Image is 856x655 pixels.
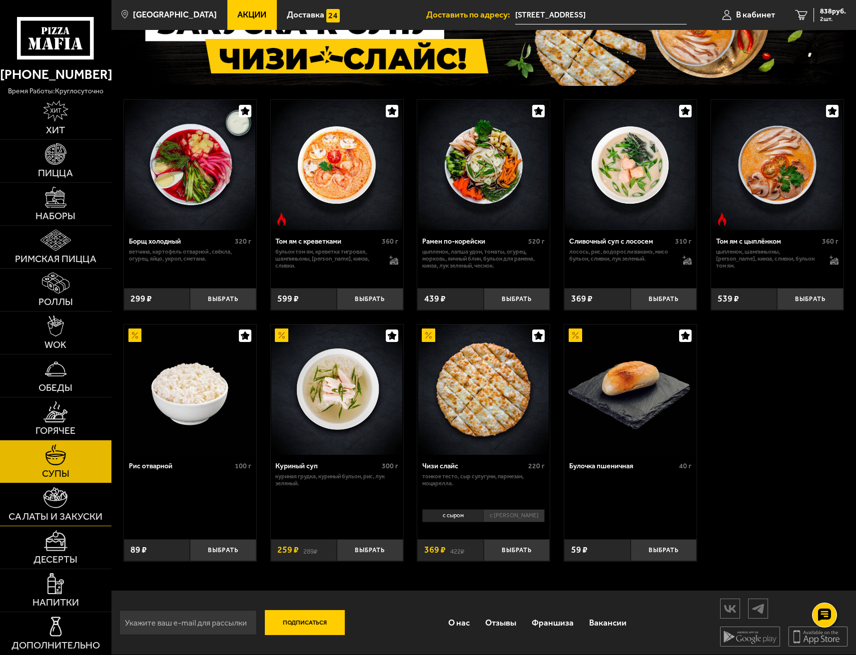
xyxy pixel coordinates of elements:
[11,641,100,651] span: Дополнительно
[129,248,251,263] p: ветчина, картофель отварной , свёкла, огурец, яйцо, укроп, сметана.
[235,237,251,246] span: 320 г
[119,610,257,635] input: Укажите ваш e-mail для рассылки
[450,546,464,555] s: 422 ₽
[15,254,96,264] span: Римская пицца
[711,100,844,230] a: Острое блюдоТом ям с цыплёнком
[124,325,256,455] a: АкционныйРис отварной
[237,10,266,19] span: Акции
[749,600,768,618] img: tg
[631,288,697,310] button: Выбрать
[42,469,69,479] span: Супы
[777,288,844,310] button: Выбрать
[46,125,65,135] span: Хит
[190,539,256,561] button: Выбрать
[128,328,142,342] img: Акционный
[820,8,846,15] span: 838 руб.
[417,325,550,455] a: АкционныйЧизи слайс
[712,100,843,230] img: Том ям с цыплёнком
[418,325,549,455] img: Чизи слайс
[133,10,217,19] span: [GEOGRAPHIC_DATA]
[417,506,550,533] div: 0
[271,100,402,230] img: Том ям с креветками
[571,295,593,304] span: 369 ₽
[417,100,550,230] a: Рамен по-корейски
[483,509,545,522] li: с [PERSON_NAME]
[569,248,674,263] p: лосось, рис, водоросли вакамэ, мисо бульон, сливки, лук зеленый.
[569,237,673,246] div: Сливочный суп с лососем
[484,539,550,561] button: Выбрать
[478,608,524,637] a: Отзывы
[35,426,75,436] span: Горячее
[426,10,515,19] span: Доставить по адресу:
[275,462,379,470] div: Куриный суп
[631,539,697,561] button: Выбрать
[524,608,582,637] a: Франшиза
[130,546,147,555] span: 89 ₽
[275,248,380,270] p: бульон том ям, креветка тигровая, шампиньоны, [PERSON_NAME], кинза, сливки.
[129,237,232,246] div: Борщ холодный
[125,100,255,230] img: Борщ холодный
[422,237,526,246] div: Рамен по-корейски
[275,237,379,246] div: Том ям с креветками
[675,237,692,246] span: 310 г
[38,383,72,393] span: Обеды
[422,462,526,470] div: Чизи слайс
[422,328,435,342] img: Акционный
[564,325,697,455] a: АкционныйБулочка пшеничная
[8,512,102,522] span: Салаты и закуски
[515,6,687,24] input: Ваш адрес доставки
[382,462,398,470] span: 300 г
[716,237,820,246] div: Том ям с цыплёнком
[564,100,697,230] a: Сливочный суп с лососем
[235,462,251,470] span: 100 г
[271,325,402,455] img: Куриный суп
[38,297,73,307] span: Роллы
[565,100,696,230] img: Сливочный суп с лососем
[271,100,403,230] a: Острое блюдоТом ям с креветками
[129,462,232,470] div: Рис отварной
[736,10,775,19] span: В кабинет
[565,325,696,455] img: Булочка пшеничная
[35,211,75,221] span: Наборы
[581,608,634,637] a: Вакансии
[679,462,692,470] span: 40 г
[571,546,588,555] span: 59 ₽
[484,288,550,310] button: Выбрать
[820,16,846,22] span: 2 шт.
[271,325,403,455] a: АкционныйКуриный суп
[303,546,317,555] s: 289 ₽
[515,6,687,24] span: Санкт-Петербург, Гражданский проспект, 84
[424,546,446,555] span: 369 ₽
[275,328,288,342] img: Акционный
[721,600,740,618] img: vk
[337,288,403,310] button: Выбрать
[190,288,256,310] button: Выбрать
[441,608,478,637] a: О нас
[569,462,677,470] div: Булочка пшеничная
[275,213,288,226] img: Острое блюдо
[38,168,73,178] span: Пицца
[569,328,582,342] img: Акционный
[422,248,545,270] p: цыпленок, лапша удон, томаты, огурец, морковь, яичный блин, бульон для рамена, кинза, лук зеленый...
[130,295,152,304] span: 299 ₽
[326,9,340,22] img: 15daf4d41897b9f0e9f617042186c801.svg
[418,100,549,230] img: Рамен по-корейски
[275,473,398,487] p: куриная грудка, куриный бульон, рис, лук зеленый.
[716,248,821,270] p: цыпленок, шампиньоны, [PERSON_NAME], кинза, сливки, бульон том ям.
[528,462,545,470] span: 220 г
[337,539,403,561] button: Выбрать
[265,610,345,635] button: Подписаться
[32,598,79,608] span: Напитки
[277,295,299,304] span: 599 ₽
[422,473,545,487] p: тонкое тесто, сыр сулугуни, пармезан, моцарелла.
[124,100,256,230] a: Борщ холодный
[528,237,545,246] span: 520 г
[33,555,77,565] span: Десерты
[716,213,729,226] img: Острое блюдо
[287,10,324,19] span: Доставка
[822,237,839,246] span: 360 г
[424,295,446,304] span: 439 ₽
[718,295,739,304] span: 539 ₽
[277,546,299,555] span: 259 ₽
[422,509,483,522] li: с сыром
